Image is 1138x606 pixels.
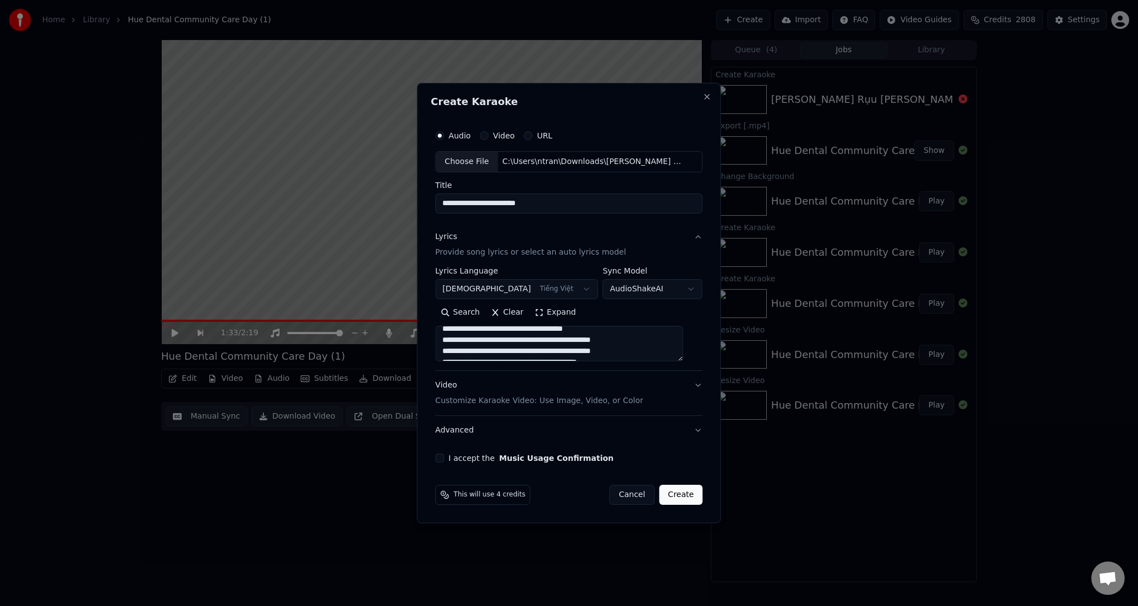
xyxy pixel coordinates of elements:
[453,490,525,499] span: This will use 4 credits
[435,380,643,406] div: Video
[435,222,702,267] button: LyricsProvide song lyrics or select an auto lyrics model
[537,132,552,140] label: URL
[603,267,703,275] label: Sync Model
[435,267,702,370] div: LyricsProvide song lyrics or select an auto lyrics model
[435,304,485,321] button: Search
[435,247,626,258] p: Provide song lyrics or select an auto lyrics model
[493,132,515,140] label: Video
[448,132,471,140] label: Audio
[435,231,457,242] div: Lyrics
[435,416,702,445] button: Advanced
[431,97,707,107] h2: Create Karaoke
[659,485,703,505] button: Create
[435,371,702,415] button: VideoCustomize Karaoke Video: Use Image, Video, or Color
[435,395,643,406] p: Customize Karaoke Video: Use Image, Video, or Color
[529,304,581,321] button: Expand
[498,156,687,167] div: C:\Users\ntran\Downloads\[PERSON_NAME] ruu [PERSON_NAME] (Cover) (Cover).wav
[610,485,655,505] button: Cancel
[448,454,613,462] label: I accept the
[499,454,613,462] button: I accept the
[435,267,598,275] label: Lyrics Language
[485,304,529,321] button: Clear
[435,181,702,189] label: Title
[436,152,498,172] div: Choose File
